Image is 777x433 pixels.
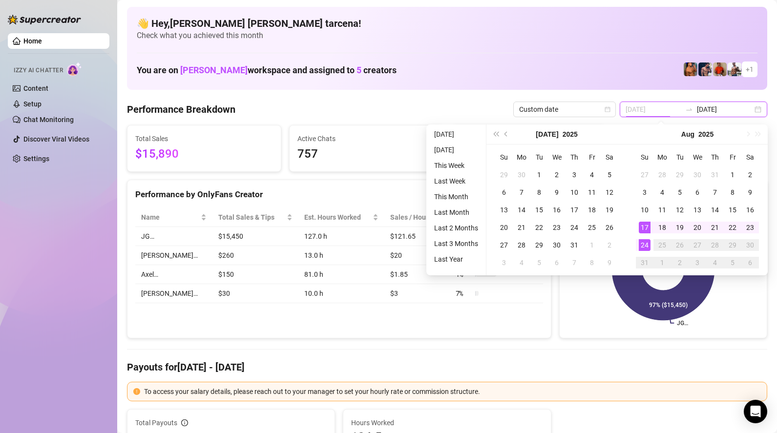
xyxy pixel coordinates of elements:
[548,148,566,166] th: We
[586,204,598,216] div: 18
[689,236,706,254] td: 2025-08-27
[639,169,651,181] div: 27
[568,204,580,216] div: 17
[548,201,566,219] td: 2025-07-16
[568,257,580,268] div: 7
[501,124,512,144] button: Previous month (PageUp)
[586,186,598,198] div: 11
[583,254,601,271] td: 2025-08-08
[212,284,298,303] td: $30
[604,239,615,251] div: 2
[133,388,140,395] span: exclamation-circle
[530,254,548,271] td: 2025-08-05
[727,186,738,198] div: 8
[390,212,436,223] span: Sales / Hour
[568,169,580,181] div: 3
[513,201,530,219] td: 2025-07-14
[689,254,706,271] td: 2025-09-03
[568,239,580,251] div: 31
[384,284,449,303] td: $3
[212,227,298,246] td: $15,450
[656,169,668,181] div: 28
[530,184,548,201] td: 2025-07-08
[430,144,482,156] li: [DATE]
[23,84,48,92] a: Content
[218,212,284,223] span: Total Sales & Tips
[513,236,530,254] td: 2025-07-28
[586,222,598,233] div: 25
[566,166,583,184] td: 2025-07-03
[724,254,741,271] td: 2025-09-05
[530,148,548,166] th: Tu
[698,124,714,144] button: Choose a year
[548,254,566,271] td: 2025-08-06
[430,175,482,187] li: Last Week
[357,65,361,75] span: 5
[706,254,724,271] td: 2025-09-04
[430,238,482,249] li: Last 3 Months
[671,184,689,201] td: 2025-08-05
[656,239,668,251] div: 25
[674,169,686,181] div: 29
[144,386,761,397] div: To access your salary details, please reach out to your manager to set your hourly rate or commis...
[298,265,384,284] td: 81.0 h
[639,222,651,233] div: 17
[384,265,449,284] td: $1.85
[685,105,693,113] span: swap-right
[513,148,530,166] th: Mo
[653,236,671,254] td: 2025-08-25
[563,124,578,144] button: Choose a year
[741,236,759,254] td: 2025-08-30
[498,239,510,251] div: 27
[653,219,671,236] td: 2025-08-18
[674,222,686,233] div: 19
[692,222,703,233] div: 20
[212,246,298,265] td: $260
[741,166,759,184] td: 2025-08-02
[709,257,721,268] div: 4
[697,104,753,115] input: End date
[724,166,741,184] td: 2025-08-01
[516,204,527,216] div: 14
[551,239,563,251] div: 30
[181,419,188,426] span: info-circle
[689,184,706,201] td: 2025-08-06
[23,155,49,163] a: Settings
[298,284,384,303] td: 10.0 h
[495,236,513,254] td: 2025-07-27
[304,212,371,223] div: Est. Hours Worked
[516,222,527,233] div: 21
[685,105,693,113] span: to
[498,186,510,198] div: 6
[495,184,513,201] td: 2025-07-06
[297,145,435,164] span: 757
[653,184,671,201] td: 2025-08-04
[689,201,706,219] td: 2025-08-13
[741,219,759,236] td: 2025-08-23
[135,208,212,227] th: Name
[653,166,671,184] td: 2025-07-28
[636,201,653,219] td: 2025-08-10
[601,219,618,236] td: 2025-07-26
[583,166,601,184] td: 2025-07-04
[127,360,767,374] h4: Payouts for [DATE] - [DATE]
[741,201,759,219] td: 2025-08-16
[706,184,724,201] td: 2025-08-07
[727,257,738,268] div: 5
[23,116,74,124] a: Chat Monitoring
[135,227,212,246] td: JG…
[744,239,756,251] div: 30
[551,204,563,216] div: 16
[636,184,653,201] td: 2025-08-03
[709,222,721,233] div: 21
[180,65,248,75] span: [PERSON_NAME]
[137,17,757,30] h4: 👋 Hey, [PERSON_NAME] [PERSON_NAME] tarcena !
[135,188,543,201] div: Performance by OnlyFans Creator
[604,204,615,216] div: 19
[23,100,42,108] a: Setup
[744,400,767,423] div: Open Intercom Messenger
[516,169,527,181] div: 30
[709,239,721,251] div: 28
[513,254,530,271] td: 2025-08-04
[568,222,580,233] div: 24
